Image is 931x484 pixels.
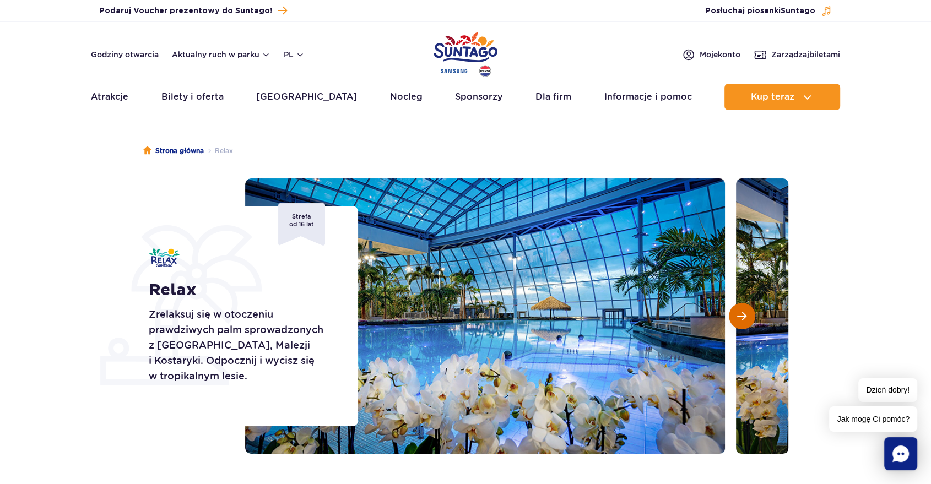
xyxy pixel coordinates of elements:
[204,145,233,156] li: Relax
[750,92,794,102] span: Kup teraz
[390,84,423,110] a: Nocleg
[143,145,204,156] a: Strona główna
[682,48,740,61] a: Mojekonto
[705,6,832,17] button: Posłuchaj piosenkiSuntago
[858,378,917,402] span: Dzień dobry!
[99,6,272,17] span: Podaruj Voucher prezentowy do Suntago!
[781,7,815,15] span: Suntago
[829,406,917,432] span: Jak mogę Ci pomóc?
[724,84,840,110] button: Kup teraz
[278,203,325,246] span: Strefa od 16 lat
[705,6,815,17] span: Posłuchaj piosenki
[754,48,840,61] a: Zarządzajbiletami
[284,49,305,60] button: pl
[172,50,270,59] button: Aktualny ruch w parku
[99,3,287,18] a: Podaruj Voucher prezentowy do Suntago!
[149,307,333,384] p: Zrelaksuj się w otoczeniu prawdziwych palm sprowadzonych z [GEOGRAPHIC_DATA], Malezji i Kostaryki...
[91,49,159,60] a: Godziny otwarcia
[91,84,128,110] a: Atrakcje
[884,437,917,470] div: Chat
[149,280,333,300] h1: Relax
[535,84,571,110] a: Dla firm
[256,84,357,110] a: [GEOGRAPHIC_DATA]
[700,49,740,60] span: Moje konto
[604,84,691,110] a: Informacje i pomoc
[434,28,497,78] a: Park of Poland
[161,84,224,110] a: Bilety i oferta
[455,84,502,110] a: Sponsorzy
[771,49,840,60] span: Zarządzaj biletami
[149,248,180,267] img: Relax
[729,303,755,329] button: Następny slajd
